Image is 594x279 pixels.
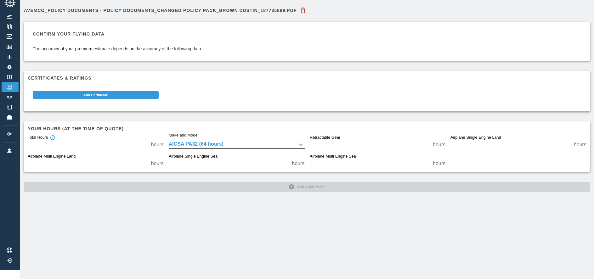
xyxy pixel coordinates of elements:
[292,160,304,167] p: hours
[151,160,164,167] p: hours
[151,141,164,148] p: hours
[433,160,445,167] p: hours
[169,154,218,159] label: Airplane Single Engine Sea
[28,154,76,159] label: Airplane Multi Engine Land
[33,91,159,99] button: Add Certificate
[310,135,340,141] label: Retractable Gear
[50,135,55,141] svg: Total hours in fixed-wing aircraft
[450,135,501,141] label: Airplane Single Engine Land
[24,8,297,13] h6: Avemco_Policy Documents - Policy Documents_Changed Policy Pack_BROWN DUSTIN_187735889.PDF
[33,31,202,37] h6: Confirm your flying data
[28,75,586,81] h6: Certificates & Ratings
[433,141,445,148] p: hours
[28,125,586,132] h6: Your hours (at the time of quote)
[169,140,305,149] div: AICSA PA32 (64 hours)
[33,46,202,52] p: The accuracy of your premium estimate depends on the accuracy of the following data.
[310,154,356,159] label: Airplane Multi Engine Sea
[169,132,198,138] label: Make and Model
[28,135,55,141] div: Total Hours
[574,141,586,148] p: hours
